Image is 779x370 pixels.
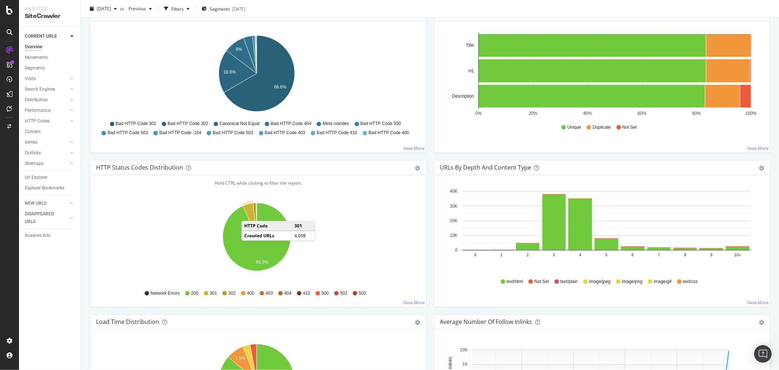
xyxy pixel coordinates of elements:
div: gear [415,166,420,171]
td: 4,698 [291,231,315,241]
div: Inlinks [25,139,38,146]
div: Filters [171,5,184,12]
svg: A chart. [96,33,417,117]
span: Duplicate [593,124,611,131]
a: Search Engines [25,86,68,93]
td: 301 [291,222,315,231]
div: Overview [25,43,42,51]
span: Bad HTTP Code 503 [107,130,148,136]
td: Crawled URLs [242,231,291,241]
div: Distribution [25,96,48,104]
span: Meta noindex [323,121,349,127]
div: Segments [25,64,45,72]
div: gear [759,166,764,171]
a: Analysis Info [25,232,76,239]
button: Filters [161,3,192,15]
a: Content [25,128,76,136]
span: Bad HTTP Code 302 [168,121,208,127]
span: 404 [284,290,291,297]
text: 18.6% [224,69,236,75]
a: Overview [25,43,76,51]
span: image/png [622,279,642,285]
div: [DATE] [232,5,245,12]
text: 10K [450,233,457,238]
span: text/html [507,279,523,285]
text: 9% [236,47,242,52]
span: Bad HTTP Code 404 [271,121,311,127]
text: 66.6% [274,84,286,90]
div: Url Explorer [25,174,47,181]
text: 8 [684,253,686,257]
div: Sitemaps [25,160,43,167]
div: Analytics [25,6,75,12]
span: 502 [340,290,347,297]
a: CURRENT URLS [25,33,68,40]
text: 93.3% [256,260,268,265]
text: 6 [631,253,634,257]
a: Inlinks [25,139,68,146]
td: HTTP Code [242,222,291,231]
span: Not Set [534,279,549,285]
text: Title [466,43,474,48]
span: 403 [266,290,273,297]
a: Outlinks [25,149,68,157]
span: image/jpeg [589,279,611,285]
span: 500 [321,290,329,297]
div: Open Intercom Messenger [754,345,772,363]
a: Movements [25,54,76,61]
span: Bad HTTP Code 502 [213,130,253,136]
svg: A chart. [440,187,761,272]
a: View More [747,145,769,151]
text: 1 [500,253,503,257]
span: Bad HTTP Code 500 [360,121,401,127]
div: Average Number of Follow Inlinks [440,318,532,325]
div: gear [415,320,420,325]
text: 20K [450,218,457,223]
span: Bad HTTP Code 301 [116,121,156,127]
div: DISAPPEARED URLS [25,210,62,226]
text: 0% [475,111,482,116]
span: 503 [359,290,366,297]
a: NEW URLS [25,200,68,207]
text: 7 [658,253,660,257]
span: Not Set [622,124,637,131]
div: Search Engines [25,86,55,93]
div: Analysis Info [25,232,50,239]
div: HTTP Status Codes Distribution [96,164,183,171]
div: NEW URLS [25,200,46,207]
span: 302 [228,290,236,297]
div: A chart. [440,33,761,117]
a: Sitemaps [25,160,68,167]
text: 1K [462,362,468,367]
a: Explorer Bookmarks [25,184,76,192]
span: 400 [247,290,254,297]
text: 80% [692,111,701,116]
span: Bad HTTP Code 400 [369,130,409,136]
div: Load Time Distribution [96,318,159,325]
a: DISAPPEARED URLS [25,210,68,226]
span: vs [120,5,126,12]
span: Bad HTTP Code 410 [317,130,357,136]
text: 7.5% [235,356,245,361]
text: H1 [468,68,474,73]
text: Description [452,94,474,99]
div: Performance [25,107,50,114]
text: 10K [460,347,467,352]
text: 5 [605,253,607,257]
div: Visits [25,75,36,83]
text: 2 [526,253,528,257]
text: 0 [474,253,476,257]
span: 410 [303,290,310,297]
span: image/gif [654,279,672,285]
svg: A chart. [96,199,417,283]
span: text/css [683,279,698,285]
div: Content [25,128,41,136]
a: Segments [25,64,76,72]
div: CURRENT URLS [25,33,57,40]
div: Movements [25,54,48,61]
button: Segments[DATE] [199,3,248,15]
text: 0 [455,248,458,253]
